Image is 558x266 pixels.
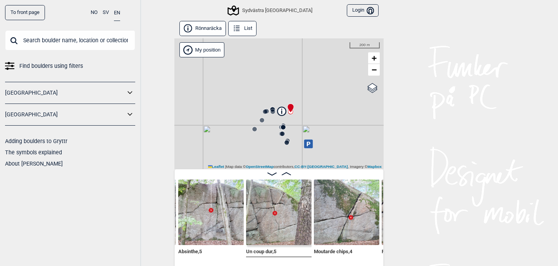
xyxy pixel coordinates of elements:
button: Login [347,4,379,17]
button: Rönnaräcka [179,21,226,36]
a: Zoom in [368,52,380,64]
img: Faire mal [382,180,447,245]
a: CC-BY-[GEOGRAPHIC_DATA] [294,164,348,169]
a: [GEOGRAPHIC_DATA] [5,87,125,98]
input: Search boulder name, location or collection [5,30,135,50]
span: | [225,164,226,169]
span: Find boulders using filters [19,60,83,72]
span: Un coup dur , 5 [246,247,276,254]
span: Faire mal , 4+ [382,247,409,254]
button: List [228,21,257,36]
img: Absinthe [178,180,244,245]
a: To front page [5,5,45,20]
a: Zoom out [368,64,380,76]
button: SV [103,5,109,20]
a: The symbols explained [5,149,62,155]
div: 200 m [350,42,380,48]
a: About [PERSON_NAME] [5,161,63,167]
a: OpenStreetMap [246,164,274,169]
button: EN [114,5,120,21]
span: + [372,53,377,63]
a: Leaflet [208,164,224,169]
a: [GEOGRAPHIC_DATA] [5,109,125,120]
img: Moutarde chips [314,180,379,245]
div: Show my position [179,42,224,57]
a: Find boulders using filters [5,60,135,72]
div: Map data © contributors, , Imagery © [206,164,384,169]
a: Layers [365,79,380,97]
a: Adding boulders to Gryttr [5,138,67,144]
span: Absinthe , 5 [178,247,202,254]
span: − [372,65,377,74]
button: NO [91,5,98,20]
img: Un coup dur [246,180,312,245]
span: Moutarde chips , 4 [314,247,352,254]
a: Mapbox [367,164,382,169]
div: Sydvästra [GEOGRAPHIC_DATA] [229,6,312,15]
